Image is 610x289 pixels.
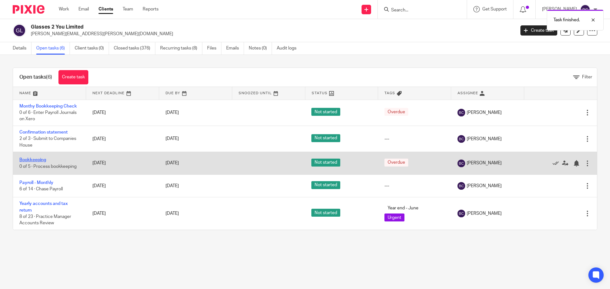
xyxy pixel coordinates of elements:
[13,24,26,37] img: svg%3E
[239,91,272,95] span: Snoozed Until
[467,136,502,142] span: [PERSON_NAME]
[467,183,502,189] span: [PERSON_NAME]
[98,6,113,12] a: Clients
[19,214,71,226] span: 8 of 23 · Practice Manager Accounts Review
[457,182,465,190] img: svg%3E
[31,24,415,30] h2: Glasses 2 You Limited
[520,25,557,36] a: Create task
[86,152,159,174] td: [DATE]
[467,109,502,116] span: [PERSON_NAME]
[553,17,580,23] p: Task finished.
[226,42,244,55] a: Emails
[114,42,155,55] a: Closed tasks (376)
[19,74,52,81] h1: Open tasks
[311,181,340,189] span: Not started
[31,31,511,37] p: [PERSON_NAME][EMAIL_ADDRESS][PERSON_NAME][DOMAIN_NAME]
[384,183,445,189] div: ---
[384,213,404,221] span: Urgent
[582,75,592,79] span: Filter
[19,104,77,108] a: Monthy Bookkeeping Check
[58,70,88,84] a: Create task
[457,210,465,217] img: svg%3E
[19,164,77,169] span: 0 of 5 · Process bookkeeping
[249,42,272,55] a: Notes (0)
[277,42,301,55] a: Audit logs
[19,158,46,162] a: Bookkeeping
[46,75,52,80] span: (6)
[311,159,340,167] span: Not started
[19,137,76,148] span: 2 of 3 · Submit to Companies House
[384,108,408,116] span: Overdue
[19,201,68,212] a: Yearly accounts and tax return
[166,161,179,166] span: [DATE]
[457,160,465,167] img: svg%3E
[86,174,159,197] td: [DATE]
[580,4,590,15] img: svg%3E
[19,110,77,122] span: 0 of 6 · Enter Payroll Journals on Xero
[457,135,465,143] img: svg%3E
[312,91,328,95] span: Status
[19,187,63,191] span: 6 of 14 · Chase Payroll
[19,130,68,135] a: Confirmation statement
[552,160,562,166] a: Mark as done
[160,42,202,55] a: Recurring tasks (8)
[311,209,340,217] span: Not started
[311,134,340,142] span: Not started
[123,6,133,12] a: Team
[86,100,159,126] td: [DATE]
[384,91,395,95] span: Tags
[467,160,502,166] span: [PERSON_NAME]
[13,5,44,14] img: Pixie
[384,159,408,167] span: Overdue
[207,42,221,55] a: Files
[457,109,465,116] img: svg%3E
[59,6,69,12] a: Work
[78,6,89,12] a: Email
[166,184,179,188] span: [DATE]
[13,42,31,55] a: Details
[311,108,340,116] span: Not started
[166,137,179,141] span: [DATE]
[166,211,179,216] span: [DATE]
[36,42,70,55] a: Open tasks (6)
[467,210,502,217] span: [PERSON_NAME]
[19,181,53,185] a: Payroll - Monthly
[166,110,179,115] span: [DATE]
[143,6,159,12] a: Reports
[86,126,159,152] td: [DATE]
[75,42,109,55] a: Client tasks (0)
[86,197,159,230] td: [DATE]
[384,204,422,212] span: Year end - June
[384,136,445,142] div: ---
